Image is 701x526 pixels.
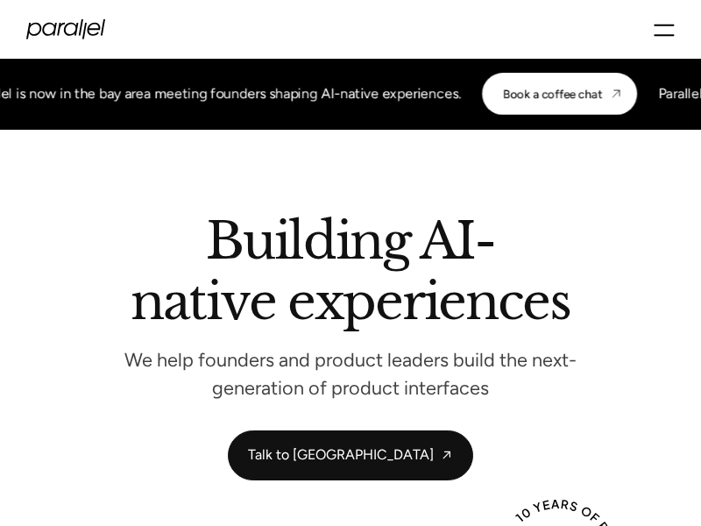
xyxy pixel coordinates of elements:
[26,19,105,39] a: home
[482,73,637,115] a: Book a coffee chat
[503,87,602,101] div: Book a coffee chat
[18,217,683,332] h2: Building AI-native experiences
[654,14,675,45] div: menu
[609,87,623,101] img: CTA arrow image
[105,352,596,394] p: We help founders and product leaders build the next-generation of product interfaces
